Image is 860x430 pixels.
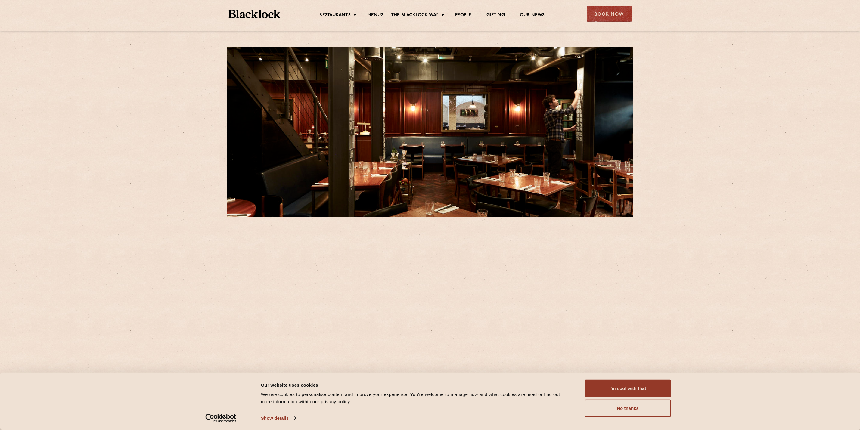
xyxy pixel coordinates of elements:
div: Book Now [587,6,632,22]
a: The Blacklock Way [391,12,439,19]
a: People [455,12,471,19]
a: Menus [367,12,383,19]
button: I'm cool with that [585,380,671,397]
a: Show details [261,414,296,423]
button: No thanks [585,400,671,417]
div: We use cookies to personalise content and improve your experience. You're welcome to manage how a... [261,391,571,405]
a: Gifting [486,12,505,19]
a: Usercentrics Cookiebot - opens in a new window [194,414,247,423]
div: Our website uses cookies [261,381,571,388]
a: Our News [520,12,545,19]
a: Restaurants [319,12,351,19]
img: BL_Textured_Logo-footer-cropped.svg [228,10,281,18]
